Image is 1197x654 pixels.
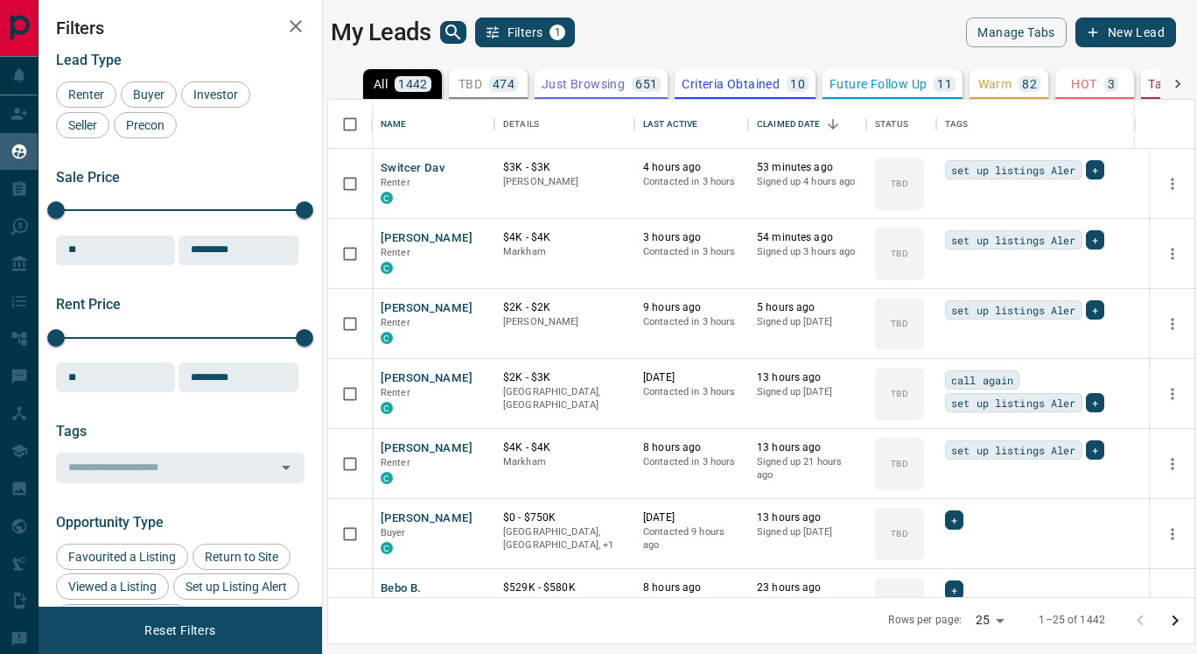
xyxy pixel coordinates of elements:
button: Reset Filters [133,615,227,645]
span: Renter [62,88,110,102]
button: [PERSON_NAME] [381,230,472,247]
button: Switcer Dav [381,160,445,177]
button: New Lead [1075,18,1176,47]
p: Contacted in 3 hours [643,175,739,189]
p: $2K - $3K [503,370,626,385]
button: more [1159,521,1186,547]
button: more [1159,591,1186,617]
div: Last Active [634,100,748,149]
span: + [1092,441,1098,459]
p: 1442 [398,78,428,90]
span: + [1092,394,1098,411]
div: Claimed Date [748,100,866,149]
div: Last Active [643,100,697,149]
p: 82 [1022,78,1037,90]
p: TBD [891,387,907,400]
p: 13 hours ago [757,370,857,385]
p: 8 hours ago [643,440,739,455]
span: Set up Listing Alert [179,580,293,594]
span: Renter [381,317,410,328]
p: $0 - $750K [503,510,626,525]
div: Details [503,100,539,149]
p: Contacted 19 hours ago [643,595,739,622]
p: TBD [891,177,907,190]
div: + [1086,300,1104,320]
div: Buyer [121,81,177,108]
div: Claimed Date [757,100,821,149]
span: Renter [381,177,410,188]
span: Seller [62,118,103,132]
button: Open [274,455,298,480]
p: TBD [891,317,907,330]
button: more [1159,451,1186,477]
span: Renter [381,247,410,258]
span: set up listings Aler [951,394,1076,411]
div: Name [381,100,407,149]
div: Viewed a Listing [56,573,169,600]
div: + [1086,160,1104,179]
span: + [951,511,957,529]
span: Viewed a Listing [62,580,163,594]
button: more [1159,241,1186,267]
div: + [945,510,963,530]
button: [PERSON_NAME] [381,370,472,387]
p: Criteria Obtained [682,78,780,90]
p: Just Browsing [542,78,625,90]
button: more [1159,381,1186,407]
p: HOT [1071,78,1096,90]
p: 11 [937,78,952,90]
p: 3 [1108,78,1115,90]
button: more [1159,311,1186,337]
button: Go to next page [1158,603,1193,638]
p: Contacted in 3 hours [643,245,739,259]
div: Tags [945,100,969,149]
div: condos.ca [381,262,393,274]
p: Contacted in 3 hours [643,315,739,329]
p: All [374,78,388,90]
span: Renter [381,457,410,468]
p: Signed up [DATE] [757,385,857,399]
div: + [1086,230,1104,250]
div: Return to Site [192,544,290,570]
p: [PERSON_NAME] [503,315,626,329]
span: call again [951,371,1013,389]
div: condos.ca [381,332,393,344]
div: + [1086,393,1104,412]
button: [PERSON_NAME] [381,300,472,317]
p: Future Follow Up [829,78,927,90]
div: Status [866,100,936,149]
button: [PERSON_NAME] [381,510,472,527]
p: Rows per page: [888,613,962,628]
div: Set up Listing Alert [173,573,299,600]
div: condos.ca [381,192,393,204]
button: Sort [821,112,845,137]
span: set up listings Aler [951,231,1076,249]
div: Precon [114,112,177,138]
p: 53 minutes ago [757,160,857,175]
button: Filters1 [475,18,576,47]
p: Signed up 4 hours ago [757,175,857,189]
span: Buyer [381,527,406,538]
button: more [1159,171,1186,197]
p: [PERSON_NAME] [503,175,626,189]
span: + [1092,301,1098,319]
div: + [945,580,963,600]
span: + [1092,231,1098,249]
span: set up listings Aler [951,161,1076,179]
p: Contacted in 3 hours [643,455,739,469]
p: Warm [978,78,1012,90]
p: $529K - $580K [503,580,626,595]
p: [GEOGRAPHIC_DATA], [GEOGRAPHIC_DATA] [503,385,626,412]
div: condos.ca [381,402,393,414]
p: Signed up 21 hours ago [757,455,857,482]
div: Renter [56,81,116,108]
span: Return to Site [199,550,284,564]
span: Lead Type [56,52,122,68]
p: 651 [635,78,657,90]
p: $4K - $4K [503,440,626,455]
p: TBD [891,247,907,260]
div: 25 [969,608,1011,633]
p: 474 [493,78,514,90]
p: 4 hours ago [643,160,739,175]
span: + [1092,161,1098,179]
